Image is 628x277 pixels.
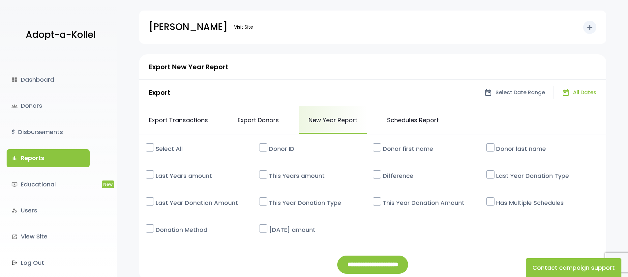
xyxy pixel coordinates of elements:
a: launchView Site [7,228,90,245]
a: Schedules Report [377,106,449,134]
span: date_range [562,89,570,97]
span: date_range [484,89,492,97]
a: New Year Report [299,106,367,134]
a: Adopt-a-Kollel [22,19,96,51]
label: Difference [379,168,486,183]
a: Export Donors [228,106,289,134]
a: manage_accountsUsers [7,202,90,219]
label: Has Multiple Schedules [493,195,600,210]
a: bar_chartReports [7,149,90,167]
i: ondemand_video [12,181,17,187]
a: groupsDonors [7,97,90,115]
i: dashboard [12,77,17,83]
span: groups [12,103,17,109]
i: $ [12,127,15,137]
p: Export New Year Report [149,61,228,73]
label: [DATE] amount [266,222,373,237]
span: All Dates [573,88,596,97]
label: Donation Method [152,222,259,237]
button: Contact campaign support [526,258,621,277]
i: manage_accounts [12,208,17,213]
span: New [102,180,114,188]
a: Visit Site [231,21,256,34]
label: Select All [152,141,259,156]
p: Adopt-a-Kollel [26,27,96,43]
label: Donor first name [379,141,486,156]
i: bar_chart [12,155,17,161]
a: Log Out [7,254,90,272]
label: This Year Donation Type [266,195,373,210]
label: Last Year Donation Amount [152,195,259,210]
a: $Disbursements [7,123,90,141]
i: launch [12,234,17,240]
label: This Years amount [266,168,373,183]
a: Export Transactions [139,106,218,134]
p: Export [149,87,170,98]
label: Last Years amount [152,168,259,183]
label: Donor last name [493,141,600,156]
a: dashboardDashboard [7,71,90,89]
label: This Year Donation Amount [379,195,486,210]
i: add [586,23,594,31]
p: [PERSON_NAME] [149,19,227,35]
a: ondemand_videoEducationalNew [7,176,90,193]
button: add [583,21,596,34]
label: Donor ID [266,141,373,156]
span: Select Date Range [495,88,545,97]
label: Last Year Donation Type [493,168,600,183]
